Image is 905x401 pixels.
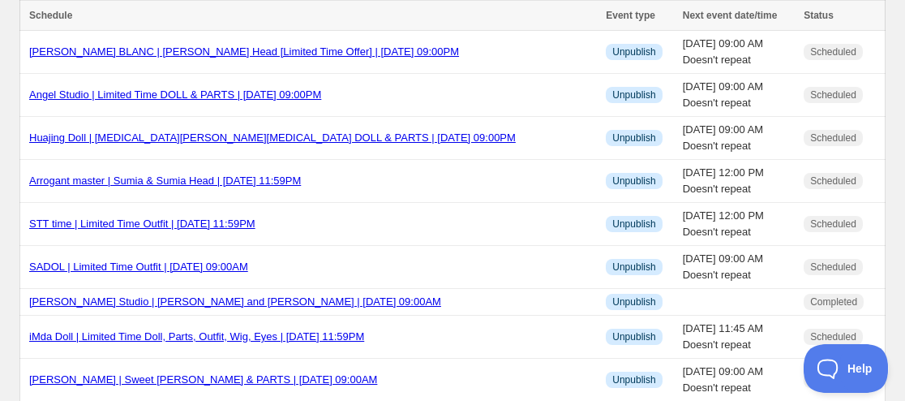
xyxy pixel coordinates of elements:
span: Event type [606,10,655,21]
span: Schedule [29,10,72,21]
span: Unpublish [612,132,655,144]
span: Unpublish [612,330,655,343]
a: Angel Studio | Limited Time DOLL & PARTS | [DATE] 09:00PM [29,88,321,101]
a: [PERSON_NAME] Studio | [PERSON_NAME] and [PERSON_NAME] | [DATE] 09:00AM [29,295,441,308]
iframe: Toggle Customer Support [804,344,889,393]
span: Unpublish [612,373,655,386]
td: [DATE] 09:00 AM Doesn't repeat [678,246,799,289]
td: [DATE] 09:00 AM Doesn't repeat [678,74,799,117]
span: Unpublish [612,218,655,231]
span: Scheduled [810,88,856,101]
span: Unpublish [612,45,655,58]
a: Huajing Doll | [MEDICAL_DATA][PERSON_NAME][MEDICAL_DATA] DOLL & PARTS | [DATE] 09:00PM [29,132,516,144]
td: [DATE] 09:00 AM Doesn't repeat [678,117,799,160]
span: Scheduled [810,218,856,231]
span: Unpublish [612,261,655,274]
span: Scheduled [810,330,856,343]
a: SADOL | Limited Time Outfit | [DATE] 09:00AM [29,261,248,273]
td: [DATE] 12:00 PM Doesn't repeat [678,203,799,246]
span: Next event date/time [683,10,778,21]
span: Unpublish [612,175,655,188]
span: Unpublish [612,88,655,101]
span: Unpublish [612,295,655,308]
a: STT time | Limited Time Outfit | [DATE] 11:59PM [29,218,255,230]
a: [PERSON_NAME] BLANC | [PERSON_NAME] Head [Limited Time Offer] | [DATE] 09:00PM [29,45,459,58]
td: [DATE] 09:00 AM Doesn't repeat [678,31,799,74]
span: Status [804,10,834,21]
a: [PERSON_NAME] | Sweet [PERSON_NAME] & PARTS | [DATE] 09:00AM [29,373,377,386]
span: Scheduled [810,175,856,188]
a: iMda Doll | Limited Time Doll, Parts, Outfit, Wig, Eyes | [DATE] 11:59PM [29,330,364,343]
span: Completed [810,295,857,308]
span: Scheduled [810,261,856,274]
td: [DATE] 11:45 AM Doesn't repeat [678,316,799,359]
span: Scheduled [810,132,856,144]
a: Arrogant master | Sumia & Sumia Head | [DATE] 11:59PM [29,175,301,187]
span: Scheduled [810,45,856,58]
td: [DATE] 12:00 PM Doesn't repeat [678,160,799,203]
